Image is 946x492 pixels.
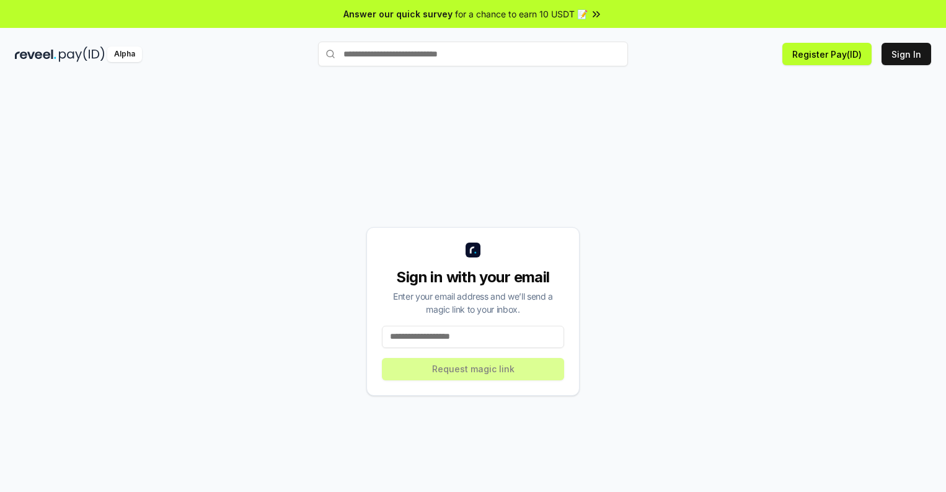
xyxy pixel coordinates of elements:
div: Alpha [107,47,142,62]
img: logo_small [466,243,480,257]
span: for a chance to earn 10 USDT 📝 [455,7,588,20]
img: reveel_dark [15,47,56,62]
button: Register Pay(ID) [782,43,872,65]
div: Enter your email address and we’ll send a magic link to your inbox. [382,290,564,316]
div: Sign in with your email [382,267,564,287]
img: pay_id [59,47,105,62]
span: Answer our quick survey [343,7,453,20]
button: Sign In [882,43,931,65]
